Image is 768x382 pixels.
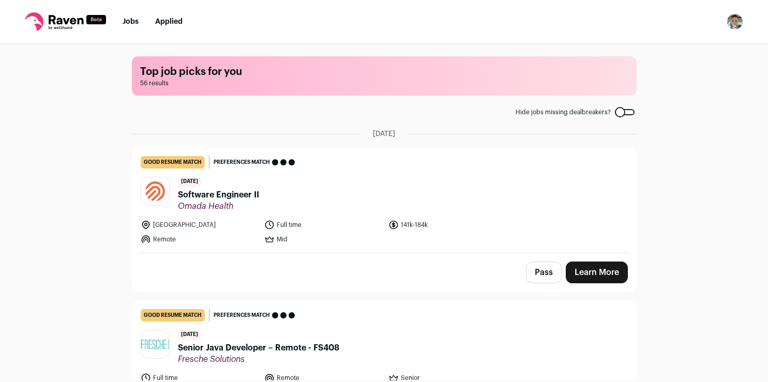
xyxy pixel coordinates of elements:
a: Learn More [566,262,628,283]
img: 9bf256c20f292ce77dc39fba6d751a16ea17d317f41e978a78105adb6af5dfe2.png [141,340,169,349]
img: 19917917-medium_jpg [727,13,743,30]
span: Software Engineer II [178,189,259,201]
button: Open dropdown [727,13,743,30]
li: Mid [264,234,382,245]
span: Omada Health [178,201,259,211]
span: Hide jobs missing dealbreakers? [516,108,611,116]
h1: Top job picks for you [140,65,628,79]
img: 41325b23b7b99c32c4ba91628c28a1334443c2c0878ce735f0622d089c2f0dba.png [141,177,169,205]
a: Applied [155,18,183,25]
li: Remote [141,234,259,245]
span: Senior Java Developer – Remote - FS408 [178,342,339,354]
a: good resume match Preferences match [DATE] Software Engineer II Omada Health [GEOGRAPHIC_DATA] Fu... [132,148,636,253]
span: [DATE] [178,177,201,187]
span: [DATE] [178,330,201,340]
a: Jobs [123,18,139,25]
span: [DATE] [373,129,395,139]
li: [GEOGRAPHIC_DATA] [141,220,259,230]
span: Preferences match [214,157,270,167]
li: Full time [264,220,382,230]
div: good resume match [141,156,205,169]
li: 141k-184k [388,220,506,230]
span: Fresche Solutions [178,354,339,364]
div: good resume match [141,309,205,322]
button: Pass [526,262,562,283]
span: Preferences match [214,310,270,320]
span: 56 results [140,79,628,87]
